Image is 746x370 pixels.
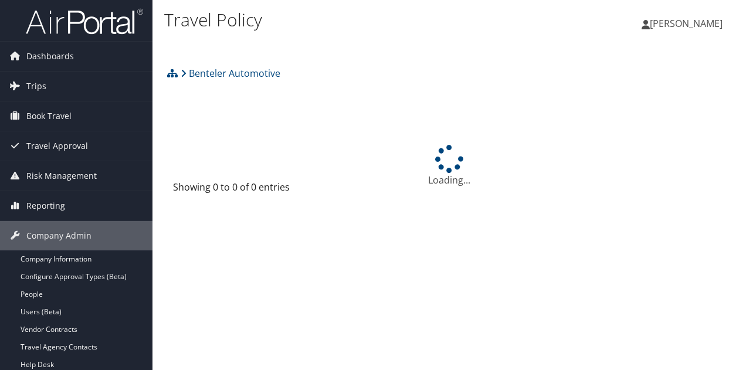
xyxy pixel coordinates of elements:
span: Risk Management [26,161,97,191]
span: Dashboards [26,42,74,71]
img: airportal-logo.png [26,8,143,35]
span: Travel Approval [26,131,88,161]
a: [PERSON_NAME] [642,6,734,41]
a: Benteler Automotive [181,62,280,85]
div: Loading... [164,145,734,187]
span: Trips [26,72,46,101]
span: [PERSON_NAME] [650,17,723,30]
span: Company Admin [26,221,91,250]
span: Reporting [26,191,65,220]
h1: Travel Policy [164,8,544,32]
span: Book Travel [26,101,72,131]
div: Showing 0 to 0 of 0 entries [173,180,298,200]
